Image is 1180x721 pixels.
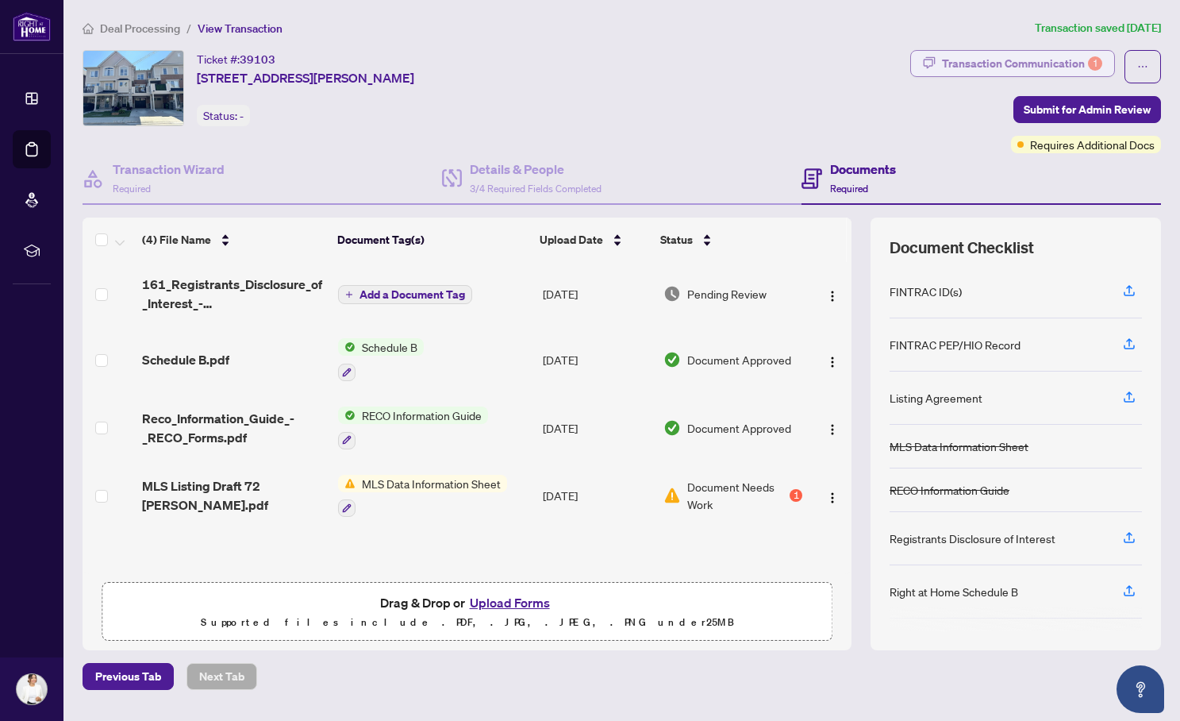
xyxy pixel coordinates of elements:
button: Status IconMLS Data Information Sheet [338,475,507,518]
button: Logo [820,347,845,372]
span: Submit for Admin Review [1024,97,1151,122]
div: RECO Information Guide [890,481,1009,499]
button: Logo [820,483,845,508]
button: Submit for Admin Review [1013,96,1161,123]
th: Upload Date [533,218,654,262]
button: Previous Tab [83,663,174,690]
span: home [83,23,94,34]
img: Document Status [663,419,681,437]
h4: Details & People [470,160,602,179]
span: Required [113,183,151,195]
button: Status IconSchedule B [338,338,424,381]
span: Document Approved [687,419,791,437]
span: - [240,109,244,123]
span: 161_Registrants_Disclosure_of_Interest_-_Disposition_of_Property.pdf [142,275,325,313]
span: Schedule B [356,338,424,356]
button: Logo [820,281,845,307]
td: [DATE] [536,326,658,394]
span: RECO Information Guide [356,407,488,424]
span: Add a Document Tag [359,289,465,300]
img: Logo [826,356,839,368]
button: Status IconRECO Information Guide [338,407,488,449]
li: / [186,19,191,37]
img: IMG-E12205613_1.jpg [83,51,183,125]
img: Logo [826,290,839,303]
span: Schedule B.pdf [142,350,229,369]
span: Upload Date [540,231,603,249]
img: Logo [826,423,839,436]
span: Requires Additional Docs [1030,136,1155,153]
div: 1 [1088,56,1102,71]
span: 3/4 Required Fields Completed [470,183,602,195]
span: Deal Processing [100,21,180,36]
span: Status [660,231,693,249]
span: 39103 [240,52,275,67]
span: [STREET_ADDRESS][PERSON_NAME] [197,68,414,87]
div: Ticket #: [197,50,275,68]
button: Logo [820,415,845,441]
img: logo [13,12,51,41]
img: Logo [826,492,839,504]
div: MLS Data Information Sheet [890,438,1028,455]
span: Document Needs Work [687,478,786,513]
img: Status Icon [338,338,356,356]
button: Transaction Communication1 [910,50,1115,77]
span: (4) File Name [142,231,211,249]
img: Status Icon [338,407,356,424]
th: Document Tag(s) [331,218,533,262]
span: View Transaction [198,21,283,36]
p: Supported files include .PDF, .JPG, .JPEG, .PNG under 25 MB [112,613,822,632]
div: Right at Home Schedule B [890,583,1018,600]
span: ellipsis [1137,61,1148,72]
span: plus [345,291,353,299]
td: [DATE] [536,462,658,530]
span: Document Approved [687,351,791,368]
div: Status: [197,105,250,126]
th: (4) File Name [136,218,331,262]
span: MLS Data Information Sheet [356,475,507,492]
span: Drag & Drop or [380,592,555,613]
div: Registrants Disclosure of Interest [890,530,1055,547]
img: Document Status [663,487,681,504]
button: Add a Document Tag [338,284,472,305]
span: Previous Tab [95,664,161,689]
span: Pending Review [687,285,767,303]
button: Upload Forms [465,592,555,613]
button: Next Tab [186,663,257,690]
td: [DATE] [536,394,658,462]
h4: Documents [830,160,896,179]
span: Document Checklist [890,237,1034,259]
span: MLS Listing Draft 72 [PERSON_NAME].pdf [142,476,325,515]
div: 1 [790,489,802,502]
h4: Transaction Wizard [113,160,225,179]
button: Add a Document Tag [338,285,472,304]
span: Drag & Drop orUpload FormsSupported files include .PDF, .JPG, .JPEG, .PNG under25MB [102,583,832,642]
img: Document Status [663,351,681,368]
span: Required [830,183,868,195]
article: Transaction saved [DATE] [1035,19,1161,37]
td: [DATE] [536,262,658,326]
div: FINTRAC ID(s) [890,283,962,300]
button: Open asap [1117,665,1164,713]
img: Status Icon [338,475,356,492]
div: Listing Agreement [890,389,982,407]
th: Status [654,218,805,262]
img: Document Status [663,285,681,303]
div: FINTRAC PEP/HIO Record [890,336,1020,353]
img: Profile Icon [17,674,47,704]
div: Transaction Communication [942,51,1102,76]
span: Reco_Information_Guide_-_RECO_Forms.pdf [142,409,325,447]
